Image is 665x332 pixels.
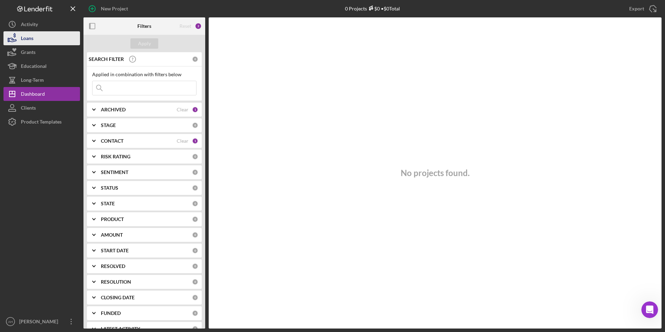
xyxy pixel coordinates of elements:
[192,294,198,301] div: 0
[101,295,135,300] b: CLOSING DATE
[192,326,198,332] div: 0
[3,315,80,329] button: AH[PERSON_NAME]
[21,115,62,131] div: Product Templates
[177,107,189,112] div: Clear
[3,59,80,73] button: Educational
[622,2,662,16] button: Export
[21,101,36,117] div: Clients
[21,17,38,33] div: Activity
[192,106,198,113] div: 1
[101,107,126,112] b: ARCHIVED
[21,59,47,75] div: Educational
[101,248,129,253] b: START DATE
[3,73,80,87] button: Long-Term
[192,153,198,160] div: 0
[101,169,128,175] b: SENTIMENT
[17,315,63,330] div: [PERSON_NAME]
[21,87,45,103] div: Dashboard
[192,56,198,62] div: 0
[21,31,33,47] div: Loans
[89,56,124,62] b: SEARCH FILTER
[3,87,80,101] button: Dashboard
[101,279,131,285] b: RESOLUTION
[101,263,125,269] b: RESOLVED
[192,200,198,207] div: 0
[83,2,135,16] button: New Project
[192,247,198,254] div: 0
[21,45,35,61] div: Grants
[92,72,197,77] div: Applied in combination with filters below
[101,122,116,128] b: STAGE
[179,23,191,29] div: Reset
[641,301,658,318] iframe: Intercom live chat
[192,169,198,175] div: 0
[137,23,151,29] b: Filters
[101,326,140,332] b: LATEST ACTIVITY
[192,263,198,269] div: 0
[101,2,128,16] div: New Project
[8,320,13,324] text: AH
[367,6,380,11] div: $0
[192,122,198,128] div: 0
[195,23,202,30] div: 2
[101,154,130,159] b: RISK RATING
[192,279,198,285] div: 0
[101,185,118,191] b: STATUS
[3,31,80,45] button: Loans
[192,185,198,191] div: 0
[629,2,644,16] div: Export
[101,232,123,238] b: AMOUNT
[21,73,44,89] div: Long-Term
[192,310,198,316] div: 0
[101,310,121,316] b: FUNDED
[3,101,80,115] button: Clients
[192,232,198,238] div: 0
[401,168,470,178] h3: No projects found.
[177,138,189,144] div: Clear
[345,6,400,11] div: 0 Projects • $0 Total
[101,201,115,206] b: STATE
[101,138,123,144] b: CONTACT
[130,38,158,49] button: Apply
[138,38,151,49] div: Apply
[3,17,80,31] button: Activity
[101,216,124,222] b: PRODUCT
[192,138,198,144] div: 1
[3,115,80,129] button: Product Templates
[3,45,80,59] button: Grants
[192,216,198,222] div: 0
